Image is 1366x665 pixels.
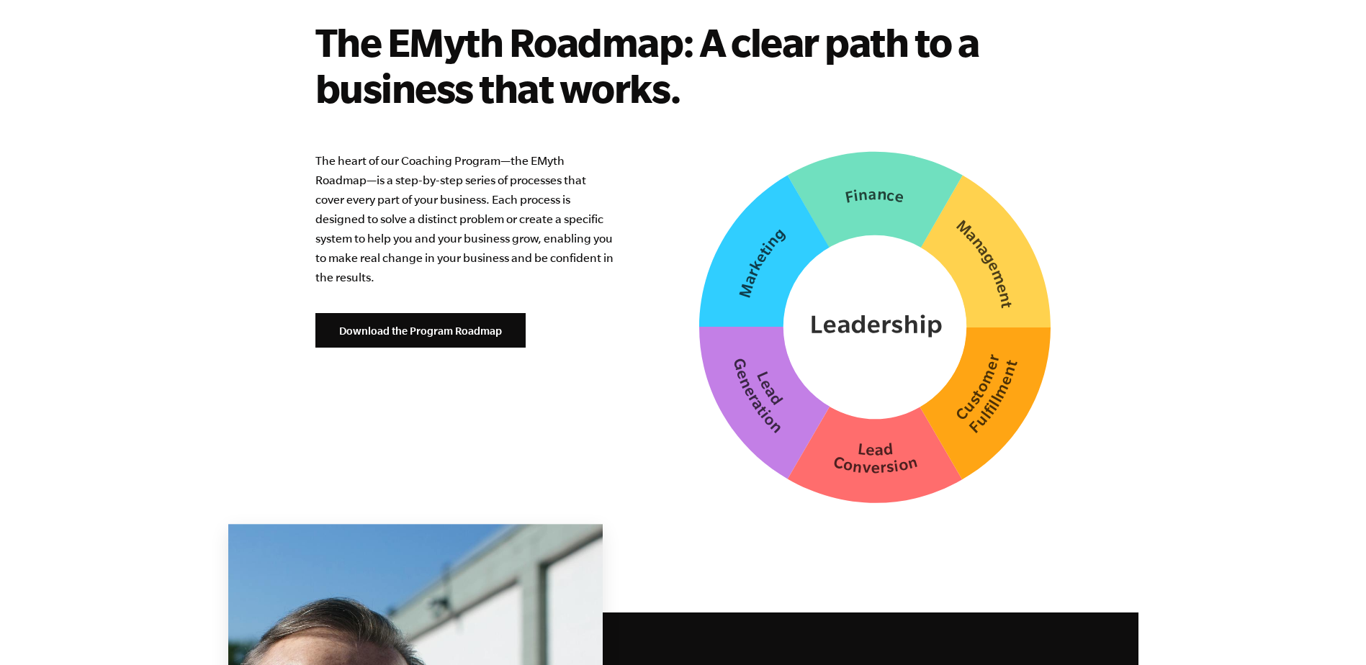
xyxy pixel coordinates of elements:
[699,151,1051,503] img: Our Program
[315,313,526,348] a: Download the Program Roadmap
[1294,596,1366,665] iframe: Chat Widget
[315,19,1051,111] h2: The EMyth Roadmap: A clear path to a business that works.
[315,151,617,287] p: The heart of our Coaching Program—the EMyth Roadmap—is a step-by-step series of processes that co...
